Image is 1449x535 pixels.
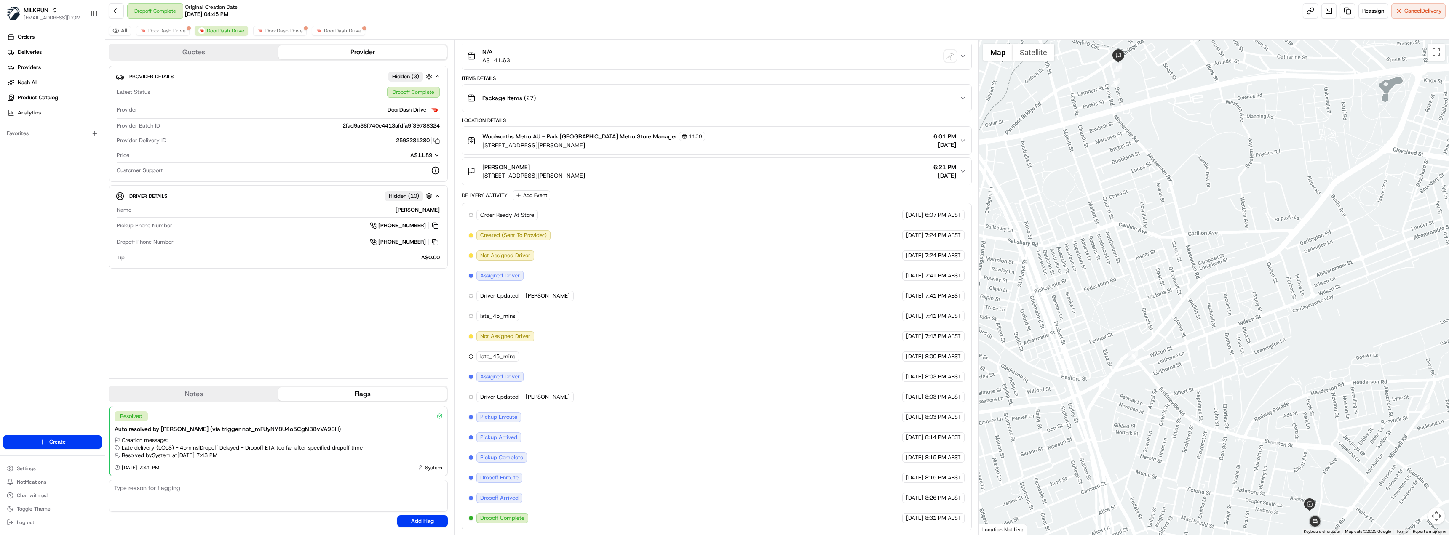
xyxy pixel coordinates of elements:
span: [DATE] [906,454,923,461]
span: [PHONE_NUMBER] [378,238,426,246]
div: Resolved [115,411,148,421]
button: MILKRUNMILKRUN[EMAIL_ADDRESS][DOMAIN_NAME] [3,3,87,24]
span: [DATE] 04:45 PM [185,11,228,18]
span: Log out [17,519,34,526]
button: 2592281280 [396,137,440,144]
button: DoorDash Drive [312,26,365,36]
a: [PHONE_NUMBER] [370,237,440,247]
span: 7:41 PM AEST [925,312,961,320]
span: [DATE] [906,333,923,340]
span: Provider Delivery ID [117,137,166,144]
span: 8:15 PM AEST [925,474,961,482]
span: [DATE] 7:41 PM [122,464,159,471]
span: Original Creation Date [185,4,238,11]
div: [PERSON_NAME] [135,206,440,214]
img: signature_proof_of_delivery image [944,50,956,62]
span: [PHONE_NUMBER] [378,222,426,229]
span: Analytics [18,109,41,117]
span: Map data ©2025 Google [1345,529,1391,534]
span: [PERSON_NAME] [526,393,570,401]
span: 8:00 PM AEST [925,353,961,360]
button: Woolworths Metro AU - Park [GEOGRAPHIC_DATA] Metro Store Manager1130[STREET_ADDRESS][PERSON_NAME]... [462,127,971,154]
span: 6:21 PM [933,163,956,171]
span: DoorDash Drive [324,27,361,34]
span: [DATE] [906,373,923,381]
button: Provider [278,45,447,59]
span: [STREET_ADDRESS][PERSON_NAME] [482,171,585,180]
button: DoorDash Drive [195,26,248,36]
span: Dropoff Complete [480,514,524,522]
span: [PERSON_NAME] [482,163,530,171]
a: Open this area in Google Maps (opens a new window) [981,524,1009,535]
div: 11 [1113,63,1122,72]
span: 8:03 PM AEST [925,393,961,401]
div: 10 [1111,78,1120,87]
button: Provider DetailsHidden (3) [116,69,441,83]
span: [DATE] [906,434,923,441]
img: doordash_logo_v2.png [430,105,440,115]
span: Price [117,152,129,159]
span: Toggle Theme [17,506,51,512]
img: MILKRUN [7,7,20,20]
span: [DATE] [906,252,923,259]
span: Not Assigned Driver [480,333,530,340]
button: Settings [3,463,102,474]
button: Package Items (27) [462,85,971,112]
a: Orders [3,30,105,44]
span: MILKRUN [24,6,48,14]
span: Dropoff Enroute [480,474,519,482]
button: Chat with us! [3,490,102,501]
div: Items Details [462,75,971,82]
div: 9 [1172,249,1182,258]
span: Pickup Enroute [480,413,517,421]
span: Dropoff Phone Number [117,238,174,246]
div: 4 [1421,403,1430,413]
div: 7 [1270,438,1279,447]
button: Driver DetailsHidden (10) [116,189,441,203]
span: [DATE] [906,413,923,421]
span: [DATE] [933,171,956,180]
span: Cancel Delivery [1404,7,1442,15]
img: doordash_logo_v2.png [315,27,322,34]
button: Quotes [110,45,278,59]
span: Pickup Arrived [480,434,517,441]
span: 7:41 PM AEST [925,292,961,300]
span: Product Catalog [18,94,58,101]
span: at [DATE] 7:43 PM [172,452,217,459]
span: [DATE] [906,494,923,502]
span: Customer Support [117,167,163,174]
a: Analytics [3,106,105,120]
span: Deliveries [18,48,42,56]
span: Orders [18,33,35,41]
span: 8:03 PM AEST [925,413,961,421]
span: late_45_mins [480,353,515,360]
button: [PERSON_NAME][STREET_ADDRESS][PERSON_NAME]6:21 PM[DATE] [462,158,971,185]
span: [DATE] [906,393,923,401]
div: Favorites [3,127,102,140]
span: 7:41 PM AEST [925,272,961,279]
span: Name [117,206,131,214]
span: Pickup Complete [480,454,523,461]
img: Google [981,524,1009,535]
span: Package Items ( 27 ) [482,94,536,102]
span: Resolved by System [122,452,171,459]
button: Hidden (3) [388,71,434,82]
span: 2fad9a38f740e4413afdfa9f39788324 [342,122,440,130]
span: Reassign [1362,7,1384,15]
span: [DATE] [906,232,923,239]
span: Nash AI [18,79,37,86]
a: Product Catalog [3,91,105,104]
span: Driver Updated [480,292,519,300]
button: Reassign [1358,3,1388,19]
span: Hidden ( 3 ) [392,73,419,80]
div: Location Not Live [979,524,1027,535]
button: DoorDash Drive [253,26,307,36]
button: A$11.89 [366,152,440,159]
span: 8:15 PM AEST [925,454,961,461]
span: DoorDash Drive [388,106,426,114]
div: 8 [1128,351,1138,360]
span: Tip [117,254,125,261]
span: Provider [117,106,137,114]
span: N/A [482,48,510,56]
